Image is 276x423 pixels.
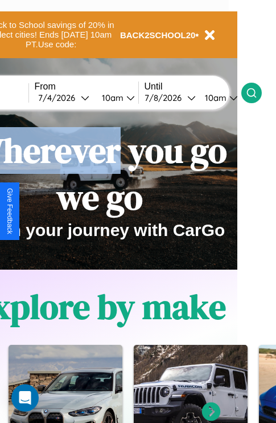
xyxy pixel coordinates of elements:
[6,188,14,234] div: Give Feedback
[35,92,93,104] button: 7/4/2026
[11,384,39,412] div: Open Intercom Messenger
[38,92,81,103] div: 7 / 4 / 2026
[196,92,241,104] button: 10am
[199,92,229,103] div: 10am
[145,82,241,92] label: Until
[93,92,138,104] button: 10am
[120,30,196,40] b: BACK2SCHOOL20
[96,92,126,103] div: 10am
[145,92,187,103] div: 7 / 8 / 2026
[35,82,138,92] label: From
